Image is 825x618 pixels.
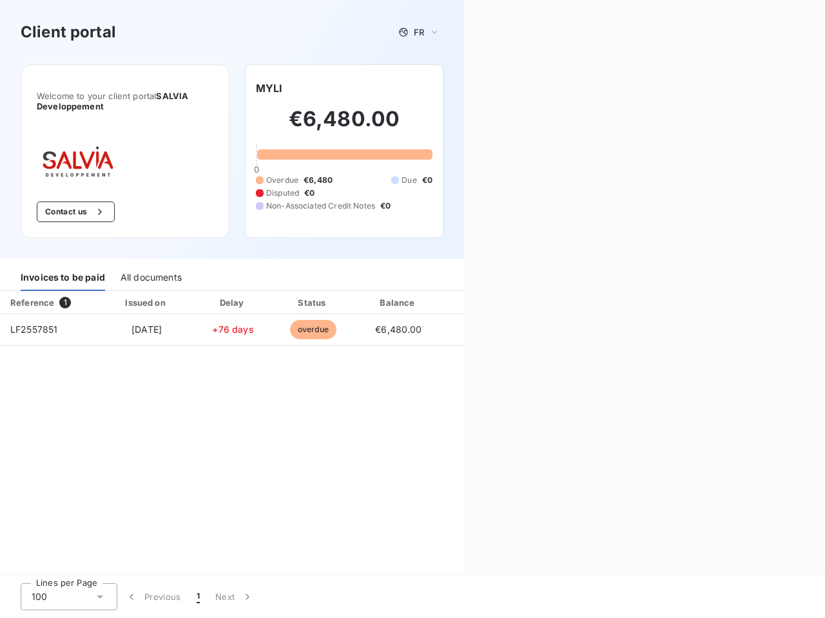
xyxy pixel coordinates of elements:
img: Company logo [37,142,119,181]
div: Issued on [102,296,191,309]
h6: MYLI [256,80,283,96]
span: Due [402,174,416,186]
span: 1 [197,590,200,603]
span: 100 [32,590,47,603]
h2: €6,480.00 [256,106,432,145]
div: Reference [10,297,54,308]
span: €0 [380,200,391,212]
span: SALVIA Developpement [37,91,188,111]
span: €6,480.00 [375,324,422,335]
span: +76 days [212,324,253,335]
div: Delay [197,296,270,309]
span: 0 [254,164,259,174]
div: Balance [356,296,440,309]
span: 1 [59,297,71,308]
div: All documents [121,264,182,291]
div: Status [275,296,351,309]
span: €0 [422,174,432,186]
span: Disputed [266,187,299,199]
span: Overdue [266,174,298,186]
span: overdue [290,320,336,339]
span: Welcome to your client portal [37,91,213,111]
div: PDF [445,296,510,309]
button: 1 [189,583,208,610]
span: €6,480 [304,174,333,186]
span: [DATE] [131,324,162,335]
div: Invoices to be paid [21,264,105,291]
button: Previous [117,583,189,610]
h3: Client portal [21,21,116,44]
span: Non-Associated Credit Notes [266,200,375,212]
button: Contact us [37,201,115,222]
span: LF2557851 [10,324,57,335]
span: FR [414,27,424,37]
span: €0 [304,187,315,199]
button: Next [208,583,262,610]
